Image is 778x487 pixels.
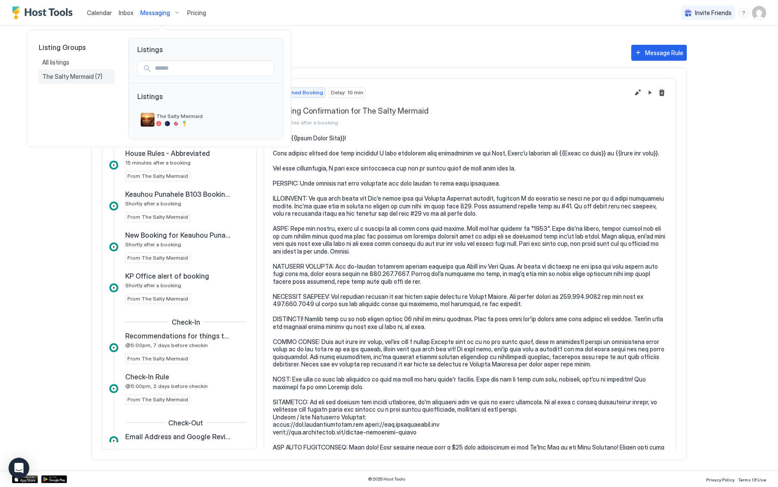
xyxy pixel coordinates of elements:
div: listing image [141,113,154,127]
span: The Salty Mermaid [42,73,95,81]
div: Open Intercom Messenger [9,458,29,478]
span: All listings [42,59,71,66]
span: (7) [95,73,102,81]
span: Listing Groups [39,43,114,52]
span: Listings [129,38,283,54]
input: Input Field [151,61,274,76]
span: Listings [137,92,274,109]
span: The Salty Mermaid [156,113,271,119]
